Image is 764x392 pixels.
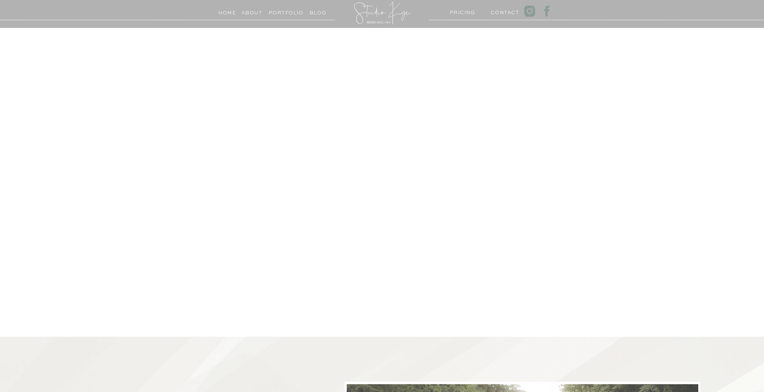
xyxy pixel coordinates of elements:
a: Portfolio [269,8,296,14]
a: About [241,8,262,14]
a: PRICING [450,8,473,14]
a: Blog [304,8,332,14]
a: Home [216,8,239,14]
a: Contact [491,8,514,14]
h1: Artful Storytelling for Adventurous Hearts [90,105,260,134]
p: Creative Wedding & Engagement Photographer & Film Maker Based in [GEOGRAPHIC_DATA] [445,238,562,275]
